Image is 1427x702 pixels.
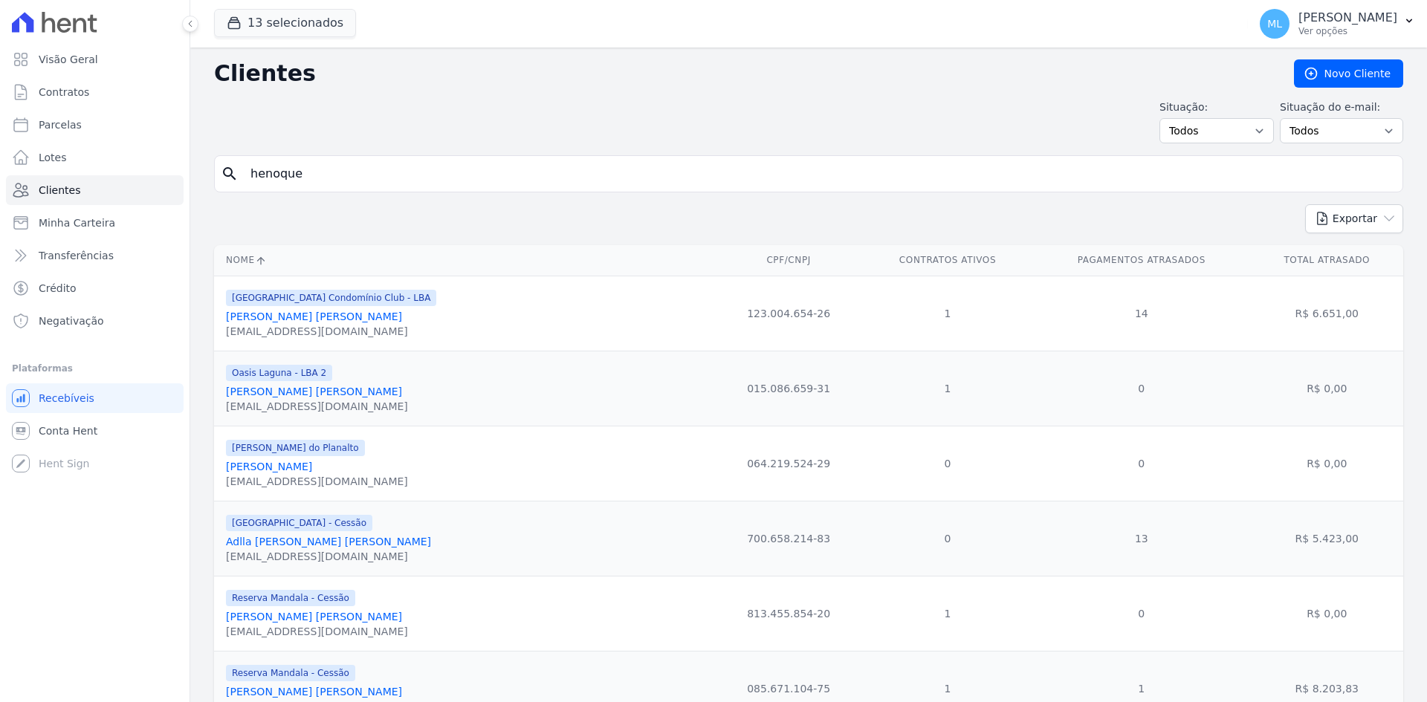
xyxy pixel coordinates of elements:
[863,245,1032,276] th: Contratos Ativos
[226,399,408,414] div: [EMAIL_ADDRESS][DOMAIN_NAME]
[1251,426,1403,501] td: R$ 0,00
[1267,19,1282,29] span: ML
[1032,276,1250,351] td: 14
[1248,3,1427,45] button: ML [PERSON_NAME] Ver opções
[6,208,184,238] a: Minha Carteira
[226,590,355,606] span: Reserva Mandala - Cessão
[226,536,431,547] a: Adlla [PERSON_NAME] [PERSON_NAME]
[226,290,436,306] span: [GEOGRAPHIC_DATA] Condomínio Club - LBA
[39,117,82,132] span: Parcelas
[1032,426,1250,501] td: 0
[863,351,1032,426] td: 1
[214,245,714,276] th: Nome
[6,306,184,336] a: Negativação
[863,501,1032,576] td: 0
[1251,576,1403,651] td: R$ 0,00
[6,383,184,413] a: Recebíveis
[6,241,184,270] a: Transferências
[1280,100,1403,115] label: Situação do e-mail:
[226,624,408,639] div: [EMAIL_ADDRESS][DOMAIN_NAME]
[1305,204,1403,233] button: Exportar
[1298,10,1397,25] p: [PERSON_NAME]
[6,45,184,74] a: Visão Geral
[714,276,863,351] td: 123.004.654-26
[1032,576,1250,651] td: 0
[39,150,67,165] span: Lotes
[1251,351,1403,426] td: R$ 0,00
[39,423,97,438] span: Conta Hent
[6,143,184,172] a: Lotes
[226,686,402,698] a: [PERSON_NAME] [PERSON_NAME]
[226,549,431,564] div: [EMAIL_ADDRESS][DOMAIN_NAME]
[1298,25,1397,37] p: Ver opções
[39,313,104,328] span: Negativação
[39,281,77,296] span: Crédito
[1251,245,1403,276] th: Total Atrasado
[6,273,184,303] a: Crédito
[39,391,94,406] span: Recebíveis
[214,60,1270,87] h2: Clientes
[863,576,1032,651] td: 1
[226,461,312,472] a: [PERSON_NAME]
[39,85,89,100] span: Contratos
[226,665,355,681] span: Reserva Mandala - Cessão
[1032,501,1250,576] td: 13
[714,245,863,276] th: CPF/CNPJ
[714,576,863,651] td: 813.455.854-20
[714,351,863,426] td: 015.086.659-31
[242,159,1397,189] input: Buscar por nome, CPF ou e-mail
[226,440,365,456] span: [PERSON_NAME] do Planalto
[1032,351,1250,426] td: 0
[226,611,402,623] a: [PERSON_NAME] [PERSON_NAME]
[39,248,114,263] span: Transferências
[6,110,184,140] a: Parcelas
[226,324,436,339] div: [EMAIL_ADDRESS][DOMAIN_NAME]
[226,474,408,489] div: [EMAIL_ADDRESS][DOMAIN_NAME]
[6,175,184,205] a: Clientes
[226,515,372,531] span: [GEOGRAPHIC_DATA] - Cessão
[12,360,178,377] div: Plataformas
[39,52,98,67] span: Visão Geral
[39,183,80,198] span: Clientes
[1294,59,1403,88] a: Novo Cliente
[6,416,184,446] a: Conta Hent
[214,9,356,37] button: 13 selecionados
[1032,245,1250,276] th: Pagamentos Atrasados
[221,165,239,183] i: search
[226,365,332,381] span: Oasis Laguna - LBA 2
[226,386,402,397] a: [PERSON_NAME] [PERSON_NAME]
[1159,100,1274,115] label: Situação:
[1251,501,1403,576] td: R$ 5.423,00
[1251,276,1403,351] td: R$ 6.651,00
[863,276,1032,351] td: 1
[226,311,402,322] a: [PERSON_NAME] [PERSON_NAME]
[39,215,115,230] span: Minha Carteira
[714,501,863,576] td: 700.658.214-83
[6,77,184,107] a: Contratos
[863,426,1032,501] td: 0
[714,426,863,501] td: 064.219.524-29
